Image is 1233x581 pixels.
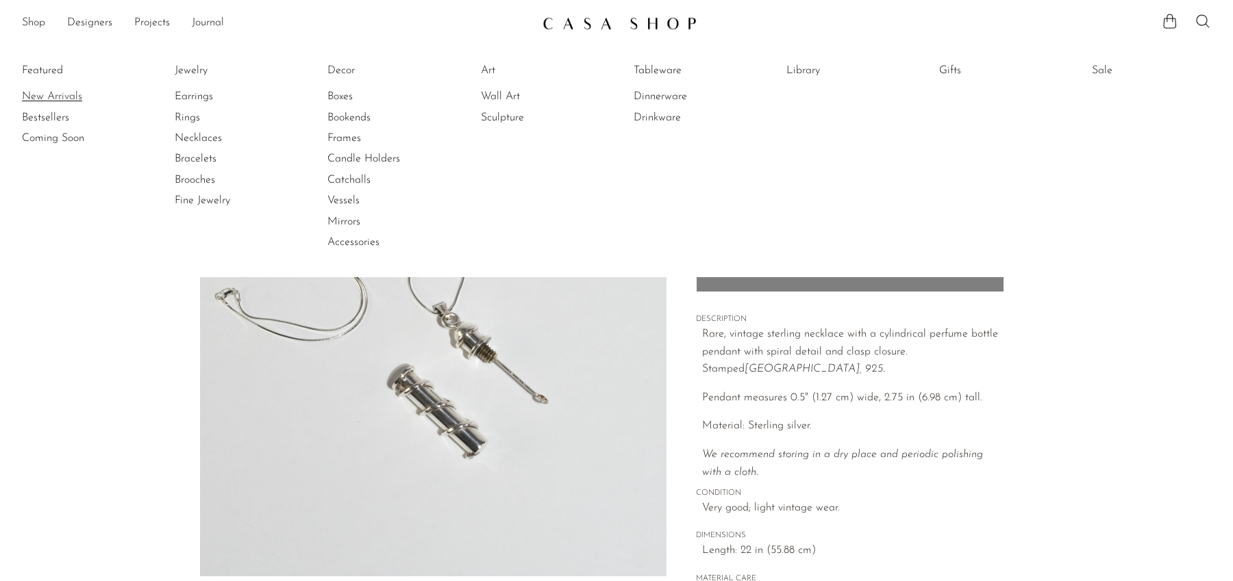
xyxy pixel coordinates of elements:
nav: Desktop navigation [22,12,532,35]
img: Spiral Perfume Pendant Necklace [200,63,667,576]
span: DIMENSIONS [696,530,1004,542]
p: Pendant measures 0.5" (1.27 cm) wide, 2.75 in (6.98 cm) tall. [702,389,1004,407]
ul: Jewelry [175,60,277,211]
span: Length: 22 in (55.88 cm) [702,542,1004,560]
a: Dinnerware [634,89,736,104]
a: Frames [327,131,430,146]
a: Brooches [175,172,277,188]
a: Decor [327,63,430,78]
a: Earrings [175,89,277,104]
a: Boxes [327,89,430,104]
a: Gifts [939,63,1042,78]
a: Mirrors [327,214,430,229]
a: Journal [192,14,224,32]
a: Candle Holders [327,151,430,166]
a: Bestsellers [22,110,125,125]
a: Projects [134,14,170,32]
a: Sale [1092,63,1195,78]
ul: Art [481,60,584,128]
span: DESCRIPTION [696,313,1004,326]
a: Tableware [634,63,736,78]
a: Vessels [327,193,430,208]
a: Jewelry [175,63,277,78]
a: Bookends [327,110,430,125]
a: Coming Soon [22,131,125,146]
ul: Tableware [634,60,736,128]
a: Art [481,63,584,78]
ul: Featured [22,86,125,149]
a: Library [786,63,889,78]
a: Designers [67,14,112,32]
span: Very good; light vintage wear. [702,500,1004,517]
a: Catchalls [327,172,430,188]
ul: Library [786,60,889,86]
a: Drinkware [634,110,736,125]
a: Rings [175,110,277,125]
ul: NEW HEADER MENU [22,12,532,35]
a: Fine Jewelry [175,193,277,208]
p: Rare, vintage sterling necklace with a cylindrical perfume bottle pendant with spiral detail and ... [702,326,1004,378]
a: Necklaces [175,131,277,146]
a: Sculpture [481,110,584,125]
i: We recommend storing in a dry place and periodic polishing with a cloth. [702,449,983,478]
ul: Gifts [939,60,1042,86]
a: New Arrivals [22,89,125,104]
span: CONDITION [696,487,1004,500]
ul: Decor [327,60,430,253]
a: Bracelets [175,151,277,166]
a: Shop [22,14,45,32]
em: [GEOGRAPHIC_DATA], 925. [745,363,885,374]
a: Accessories [327,235,430,250]
p: Material: Sterling silver. [702,417,1004,435]
ul: Sale [1092,60,1195,86]
a: Wall Art [481,89,584,104]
